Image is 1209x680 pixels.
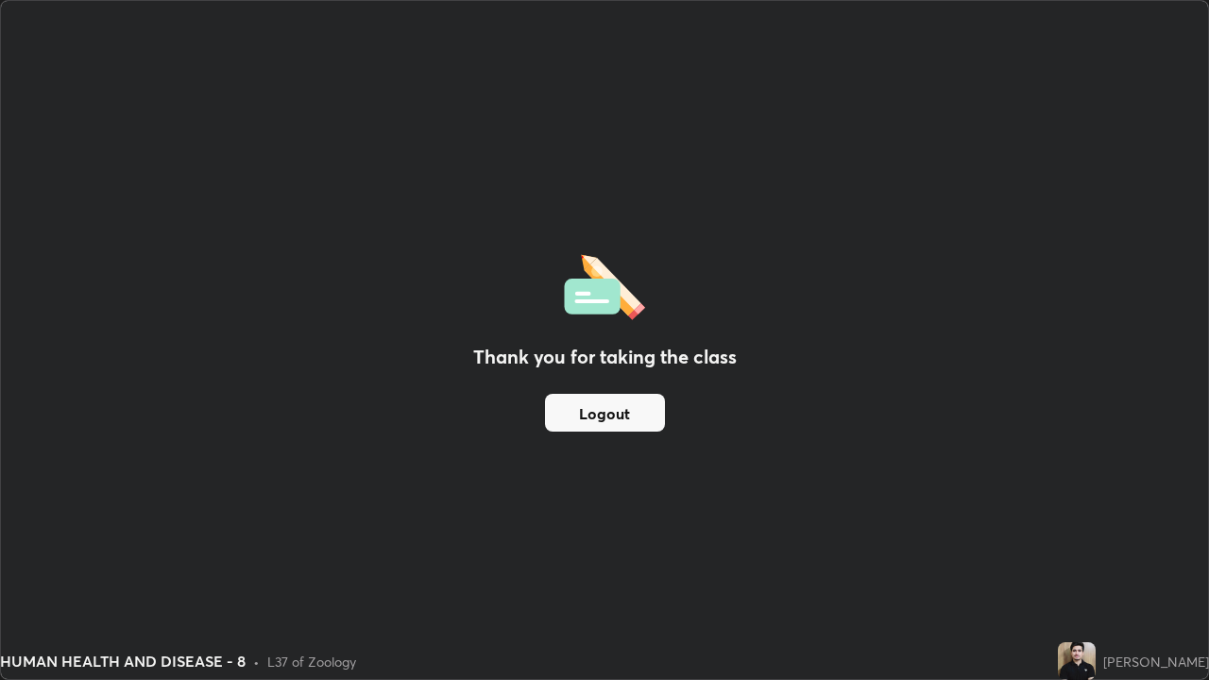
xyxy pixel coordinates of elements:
img: offlineFeedback.1438e8b3.svg [564,248,645,320]
button: Logout [545,394,665,432]
div: • [253,652,260,671]
div: [PERSON_NAME] [1103,652,1209,671]
img: 6cece3184ad04555805104c557818702.jpg [1058,642,1096,680]
div: L37 of Zoology [267,652,356,671]
h2: Thank you for taking the class [473,343,737,371]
